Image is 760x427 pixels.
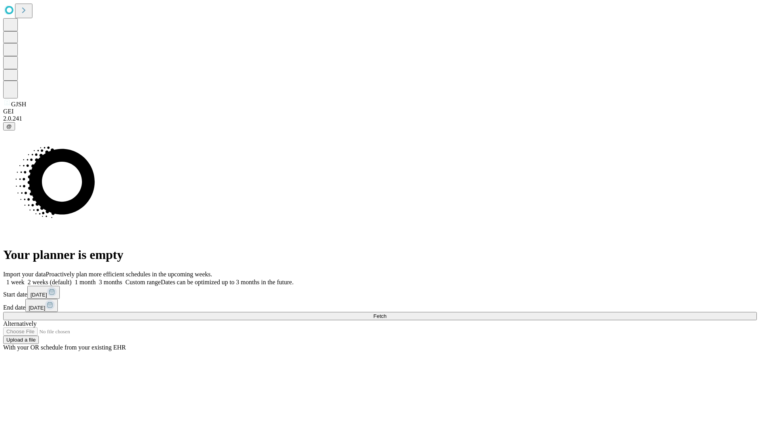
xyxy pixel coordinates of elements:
button: [DATE] [25,299,58,312]
button: Upload a file [3,336,39,344]
div: GEI [3,108,757,115]
span: Import your data [3,271,46,278]
span: Proactively plan more efficient schedules in the upcoming weeks. [46,271,212,278]
span: 2 weeks (default) [28,279,72,285]
span: Alternatively [3,320,36,327]
div: 2.0.241 [3,115,757,122]
h1: Your planner is empty [3,248,757,262]
span: GJSH [11,101,26,108]
span: With your OR schedule from your existing EHR [3,344,126,351]
button: @ [3,122,15,130]
span: 3 months [99,279,122,285]
div: Start date [3,286,757,299]
button: [DATE] [27,286,60,299]
span: @ [6,123,12,129]
button: Fetch [3,312,757,320]
span: [DATE] [28,305,45,311]
span: Custom range [125,279,161,285]
span: Dates can be optimized up to 3 months in the future. [161,279,293,285]
span: 1 month [75,279,96,285]
div: End date [3,299,757,312]
span: [DATE] [30,292,47,298]
span: Fetch [373,313,386,319]
span: 1 week [6,279,25,285]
